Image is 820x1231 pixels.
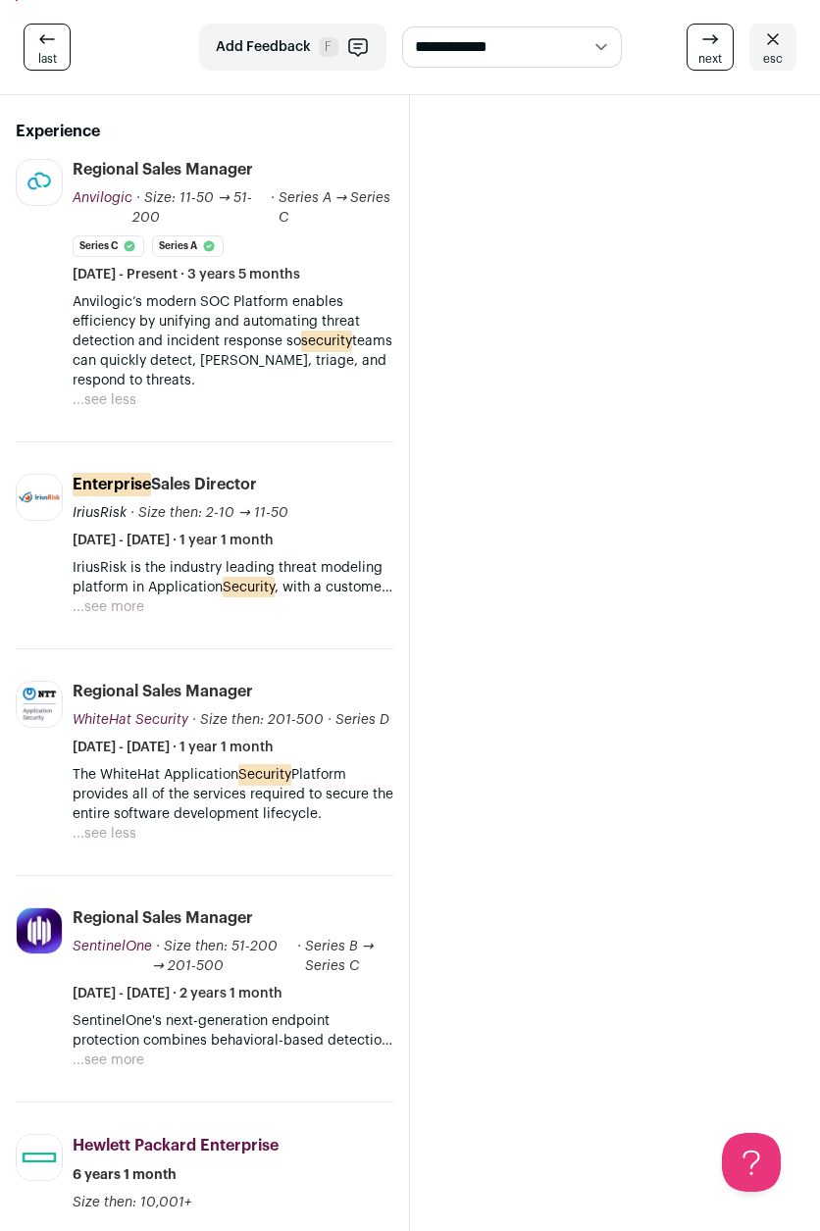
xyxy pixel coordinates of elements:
div: Regional Sales Manager [73,907,253,929]
li: Series A [152,235,224,257]
img: 841e9c558b8882e15a7c28ada3d396a58bec380d3632d258217f918c9bbaa3d8.jpg [17,1135,62,1180]
span: Size then: 10,001+ [73,1196,191,1209]
button: ...see less [73,824,136,844]
span: · Size then: 51-200 → 201-500 [152,940,278,973]
a: last [24,24,71,71]
span: WhiteHat Security [73,713,188,727]
span: F [319,37,338,57]
span: [DATE] - [DATE] · 2 years 1 month [73,984,282,1003]
span: · Size: 11-50 → 51-200 [132,191,252,225]
span: next [698,51,722,67]
span: Series A → Series C [279,191,391,225]
span: Anvilogic [73,191,132,205]
span: [DATE] - [DATE] · 1 year 1 month [73,531,274,550]
img: 7e76cf649a80fa07f9b33def8bd99f77ef6e431e27b5431dff1f1a77f2a63af0.png [17,165,62,198]
div: Regional Sales Manager [73,681,253,702]
li: Series C [73,235,144,257]
span: [DATE] - Present · 3 years 5 months [73,265,300,284]
span: · [328,710,332,730]
button: ...see more [73,597,144,617]
span: · Size then: 2-10 → 11-50 [130,506,288,520]
mark: Security [223,577,275,598]
span: [DATE] - [DATE] · 1 year 1 month [73,738,274,757]
a: next [687,24,734,71]
span: Add Feedback [216,37,311,57]
h2: Experience [16,120,393,143]
span: · [297,937,301,976]
span: 6 years 1 month [73,1165,177,1185]
button: Add Feedback F [199,24,386,71]
div: Regional Sales Manager [73,159,253,180]
span: SentinelOne [73,940,152,953]
iframe: Help Scout Beacon - Open [722,1133,781,1192]
img: 2a3ce5c1771c5c0797d7156a19a80e5d7e899b79e739592f7dda087da682d127.jpg [17,475,62,520]
p: The WhiteHat Application Platform provides all of the services required to secure the entire soft... [73,765,393,824]
a: esc [749,24,796,71]
span: last [38,51,57,67]
img: 47e3db746404b207182d628ca280302b45c77b0518ae99832cb8eeabb9db49b6.jpg [17,908,62,953]
span: esc [763,51,783,67]
mark: security [301,331,352,352]
span: · Size then: 201-500 [192,713,324,727]
span: Series B → Series C [305,940,374,973]
span: · [271,188,275,228]
mark: Security [238,764,291,786]
span: IriusRisk [73,506,127,520]
span: Series D [335,713,389,727]
button: ...see less [73,390,136,410]
button: ...see more [73,1051,144,1070]
div: Sales Director [73,474,257,495]
p: SentinelOne's next-generation endpoint protection combines behavioral-based detection with automa... [73,1011,393,1051]
span: Hewlett Packard Enterprise [73,1138,279,1154]
mark: Enterprise [73,473,151,496]
p: Anvilogic’s modern SOC Platform enables efficiency by unifying and automating threat detection an... [73,292,393,390]
p: IriusRisk is the industry leading threat modeling platform in Application , with a customer base ... [73,558,393,597]
img: 1854472a579aca350f6efc7e3567c1eee308aa0d7856959ffffd961430a0cee9.png [17,682,62,727]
